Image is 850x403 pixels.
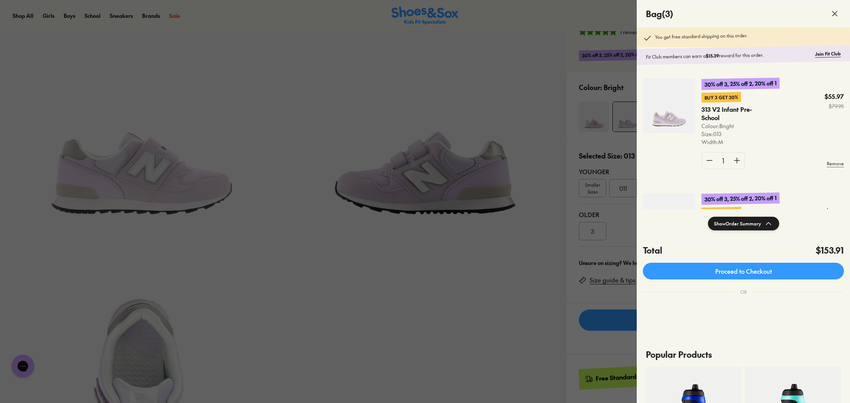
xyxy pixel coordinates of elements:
p: 313 V2 Infant Pre-School [701,105,756,122]
div: 1 [717,152,729,169]
h4: Bag ( 3 ) [646,8,673,20]
h4: $153.91 [816,244,844,257]
b: $15.39 [706,52,719,59]
a: Proceed to Checkout [643,263,844,279]
p: $97.94 [826,207,844,216]
p: 30% off 3, 25% off 2, 20% off 1 [701,192,780,205]
h4: Total [643,244,662,257]
button: ShowOrder Summary [708,217,779,230]
p: Fit Club members can earn a reward for this order. [646,51,812,60]
img: 4-551748.jpg [643,78,695,133]
div: OR [734,282,753,301]
p: Buy 3 Get 30% [701,92,741,103]
p: You get free standard shipping on this order. [655,32,748,43]
p: Colour: Bright [701,122,770,130]
s: $79.95 [824,102,844,110]
a: Join Fit Club [815,50,841,57]
iframe: PayPal-paypal [643,311,844,331]
p: Width : M [701,138,770,146]
p: 30% off 3, 25% off 2, 20% off 1 [701,78,780,90]
button: Gorgias live chat [4,3,27,25]
p: Size : 013 [701,130,770,138]
p: Popular Products [646,342,841,367]
img: 4-498593.jpg [643,193,695,248]
p: $55.97 [824,92,844,101]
